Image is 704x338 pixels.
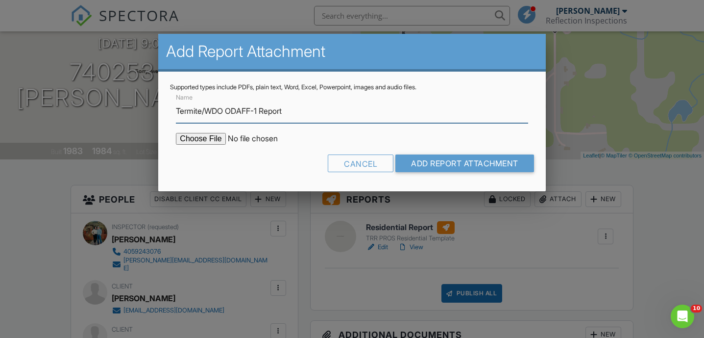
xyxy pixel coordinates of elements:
div: Supported types include PDFs, plain text, Word, Excel, Powerpoint, images and audio files. [170,83,534,91]
span: 10 [691,305,702,312]
label: Name [176,93,193,102]
input: Add Report Attachment [395,155,534,172]
h2: Add Report Attachment [166,42,537,61]
iframe: Intercom live chat [671,305,694,328]
div: Cancel [328,155,393,172]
